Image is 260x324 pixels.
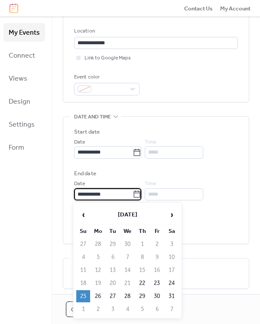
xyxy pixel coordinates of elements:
[106,238,120,250] td: 29
[165,264,179,276] td: 17
[120,238,134,250] td: 30
[76,264,90,276] td: 11
[150,264,164,276] td: 16
[120,225,134,237] th: We
[10,3,18,13] img: logo
[91,277,105,289] td: 19
[91,206,164,224] th: [DATE]
[76,290,90,302] td: 25
[145,180,156,188] span: Time
[150,238,164,250] td: 2
[3,46,45,65] a: Connect
[135,290,149,302] td: 29
[120,290,134,302] td: 28
[106,251,120,263] td: 6
[74,128,100,136] div: Start date
[135,251,149,263] td: 8
[9,118,35,131] span: Settings
[150,251,164,263] td: 9
[135,225,149,237] th: Th
[150,277,164,289] td: 23
[150,290,164,302] td: 30
[9,49,35,62] span: Connect
[9,26,40,39] span: My Events
[120,303,134,315] td: 4
[76,277,90,289] td: 18
[145,138,156,147] span: Time
[76,225,90,237] th: Su
[76,303,90,315] td: 1
[9,141,24,154] span: Form
[106,303,120,315] td: 3
[106,264,120,276] td: 13
[120,264,134,276] td: 14
[66,301,99,317] button: Cancel
[91,303,105,315] td: 2
[3,138,45,157] a: Form
[91,238,105,250] td: 28
[165,303,179,315] td: 7
[74,73,138,82] div: Event color
[84,54,131,62] span: Link to Google Maps
[106,277,120,289] td: 20
[76,238,90,250] td: 27
[91,264,105,276] td: 12
[91,290,105,302] td: 26
[3,69,45,88] a: Views
[74,27,236,36] div: Location
[135,277,149,289] td: 22
[135,264,149,276] td: 15
[3,115,45,134] a: Settings
[150,303,164,315] td: 6
[74,138,85,147] span: Date
[135,238,149,250] td: 1
[91,251,105,263] td: 5
[91,225,105,237] th: Mo
[120,251,134,263] td: 7
[165,238,179,250] td: 3
[9,72,27,85] span: Views
[220,4,250,13] a: My Account
[106,290,120,302] td: 27
[77,206,90,223] span: ‹
[120,277,134,289] td: 21
[74,169,96,178] div: End date
[165,206,178,223] span: ›
[3,92,45,111] a: Design
[9,95,30,108] span: Design
[135,303,149,315] td: 5
[76,251,90,263] td: 4
[3,23,45,42] a: My Events
[165,277,179,289] td: 24
[165,290,179,302] td: 31
[184,4,213,13] a: Contact Us
[165,225,179,237] th: Sa
[150,225,164,237] th: Fr
[106,225,120,237] th: Tu
[74,180,85,188] span: Date
[71,305,94,314] span: Cancel
[165,251,179,263] td: 10
[74,112,111,121] span: Date and time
